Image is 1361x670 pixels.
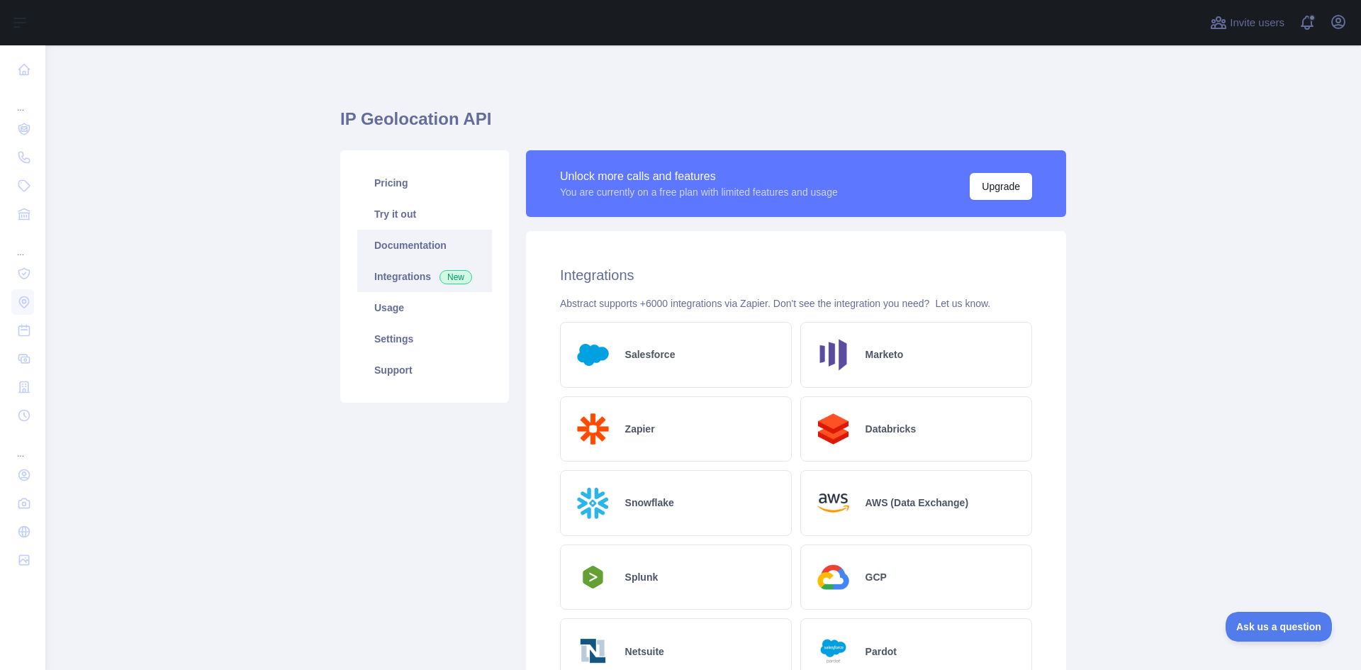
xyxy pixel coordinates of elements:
[572,562,614,593] img: Logo
[970,173,1032,200] button: Upgrade
[625,644,664,659] h2: Netsuite
[812,334,854,376] img: Logo
[866,644,897,659] h2: Pardot
[625,347,676,362] h2: Salesforce
[625,422,655,436] h2: Zapier
[560,185,838,199] div: You are currently on a free plan with limited features and usage
[866,570,887,584] h2: GCP
[357,261,492,292] a: Integrations New
[439,270,472,284] span: New
[625,496,674,510] h2: Snowflake
[812,482,854,524] img: Logo
[357,167,492,199] a: Pricing
[357,230,492,261] a: Documentation
[11,85,34,113] div: ...
[560,296,1032,311] div: Abstract supports +6000 integrations via Zapier. Don't see the integration you need?
[625,570,659,584] h2: Splunk
[866,422,917,436] h2: Databricks
[572,408,614,450] img: Logo
[560,168,838,185] div: Unlock more calls and features
[357,199,492,230] a: Try it out
[560,265,1032,285] h2: Integrations
[11,431,34,459] div: ...
[1230,15,1284,31] span: Invite users
[866,347,904,362] h2: Marketo
[1226,612,1333,642] iframe: Toggle Customer Support
[812,408,854,450] img: Logo
[357,323,492,354] a: Settings
[812,557,854,598] img: Logo
[935,298,990,309] a: Let us know.
[340,108,1066,142] h1: IP Geolocation API
[866,496,968,510] h2: AWS (Data Exchange)
[1207,11,1287,34] button: Invite users
[11,230,34,258] div: ...
[357,292,492,323] a: Usage
[357,354,492,386] a: Support
[572,334,614,376] img: Logo
[572,482,614,524] img: Logo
